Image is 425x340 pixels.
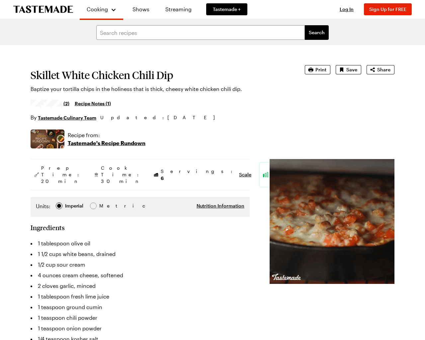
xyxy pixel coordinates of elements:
label: Units: [36,202,50,210]
div: Imperial Metric [36,202,113,212]
span: Print [315,66,326,73]
button: Print [305,65,330,74]
button: Log In [333,6,360,13]
h1: Skillet White Chicken Chili Dip [31,69,286,81]
button: Scale [239,171,251,178]
li: 1 teaspoon ground cumin [31,302,250,312]
li: 1 tablespoon olive oil [31,238,250,249]
li: 1 teaspoon chili powder [31,312,250,323]
a: Tastemade + [206,3,247,15]
p: Recipe from: [68,131,145,139]
p: Tastemade's Recipe Rundown [68,139,145,147]
p: Baptize your tortilla chips in the holiness that is thick, cheesy white chicken chili dip. [31,85,286,93]
span: Log In [340,6,354,12]
a: Recipe Notes (1) [75,100,111,107]
button: Cooking [86,3,117,16]
button: Save recipe [336,65,361,74]
li: 1/2 cup sour cream [31,259,250,270]
button: Sign Up for FREE [364,3,412,15]
span: Updated : [DATE] [100,114,221,121]
span: Metric [99,202,114,210]
input: Search recipes [96,25,305,40]
span: Share [377,66,390,73]
span: Servings: [161,168,236,182]
h2: Ingredients [31,223,65,231]
img: Show where recipe is used [31,129,64,148]
a: To Tastemade Home Page [13,6,73,13]
span: Tastemade + [213,6,241,13]
span: Cook Time: 30 min [101,165,142,185]
li: 1 tablespoon fresh lime juice [31,291,250,302]
button: Share [367,65,394,74]
a: 5/5 stars from 2 reviews [31,101,69,106]
li: 4 ounces cream cheese, softened [31,270,250,281]
span: Search [309,29,325,36]
span: Cooking [87,6,108,12]
li: 1 1/2 cups white beans, drained [31,249,250,259]
span: Sign Up for FREE [369,6,406,12]
p: By [31,114,96,122]
span: 6 [161,175,164,181]
div: Metric [99,202,113,210]
span: Save [346,66,357,73]
span: (2) [63,100,69,107]
button: filters [305,25,329,40]
span: Imperial [65,202,84,210]
span: Prep Time: 20 min [41,165,82,185]
a: Recipe from:Tastemade's Recipe Rundown [68,131,145,147]
li: 1 teaspoon onion powder [31,323,250,334]
li: 2 cloves garlic, minced [31,281,250,291]
div: Imperial [65,202,83,210]
a: Tastemade Culinary Team [38,114,96,121]
button: Nutrition Information [197,203,244,209]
